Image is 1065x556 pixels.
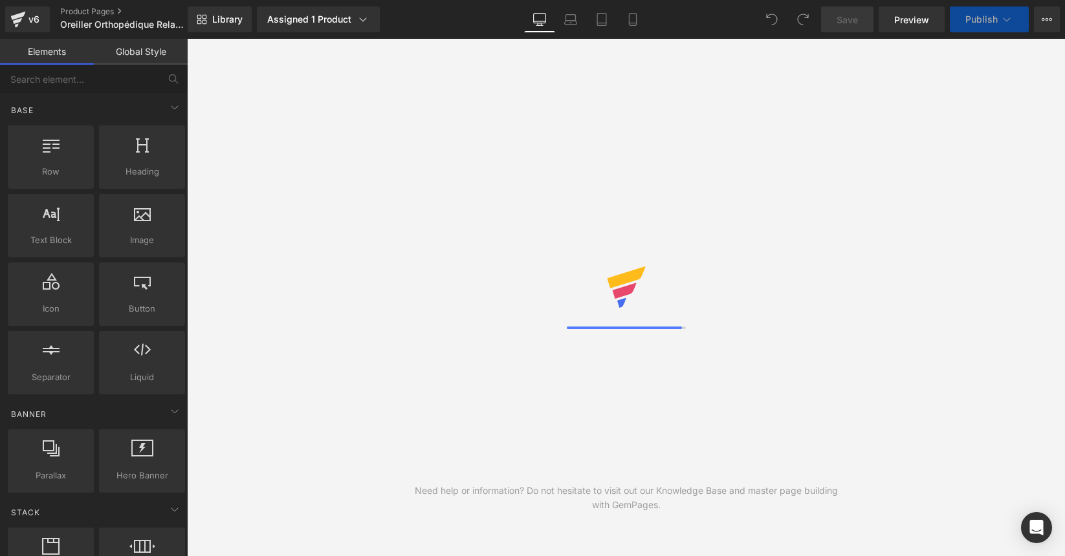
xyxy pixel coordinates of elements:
button: Undo [759,6,785,32]
div: v6 [26,11,42,28]
span: Library [212,14,243,25]
a: v6 [5,6,50,32]
span: Save [837,13,858,27]
a: Global Style [94,39,188,65]
a: Mobile [617,6,648,32]
span: Heading [103,165,181,178]
span: Liquid [103,370,181,384]
a: Tablet [586,6,617,32]
button: Redo [790,6,816,32]
span: Preview [894,13,929,27]
a: Preview [879,6,945,32]
span: Base [10,104,35,116]
span: Icon [12,302,90,315]
a: Laptop [555,6,586,32]
span: Button [103,302,181,315]
div: Need help or information? Do not hesitate to visit out our Knowledge Base and master page buildin... [406,484,846,512]
span: Parallax [12,469,90,482]
div: Open Intercom Messenger [1021,512,1052,543]
span: Hero Banner [103,469,181,482]
a: New Library [188,6,252,32]
span: Image [103,233,181,247]
a: Desktop [524,6,555,32]
button: Publish [950,6,1029,32]
button: More [1034,6,1060,32]
a: Product Pages [60,6,209,17]
div: Assigned 1 Product [267,13,369,26]
span: Row [12,165,90,178]
span: Publish [965,14,998,25]
span: Oreiller Orthopédique Relaxant | No Header No Footer | CTR [PERSON_NAME] Template | 040920 [60,19,184,30]
span: Text Block [12,233,90,247]
span: Separator [12,370,90,384]
span: Banner [10,408,48,420]
span: Stack [10,506,41,519]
